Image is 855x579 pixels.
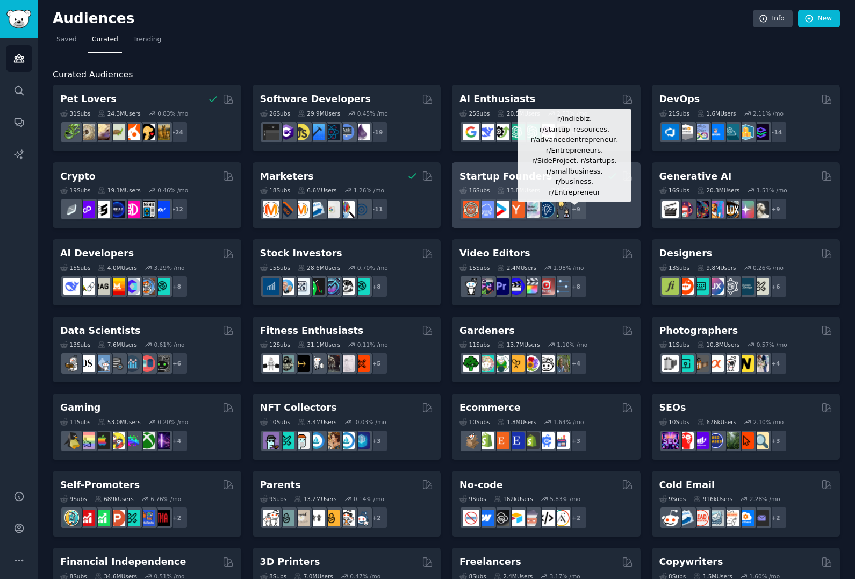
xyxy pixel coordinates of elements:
img: CozyGamers [78,432,95,449]
div: 9 Sub s [459,495,486,503]
div: + 14 [765,121,787,144]
img: dividends [263,278,279,295]
img: Emailmarketing [677,510,694,526]
div: 16 Sub s [459,187,490,194]
img: reviewmyshopify [523,432,540,449]
img: software [263,124,279,140]
img: defi_ [154,201,170,218]
h2: AI Developers [60,247,134,260]
div: 676k Users [697,418,736,426]
img: Docker_DevOps [692,124,709,140]
img: OnlineMarketing [353,201,370,218]
img: AItoolsCatalog [493,124,509,140]
img: dalle2 [677,201,694,218]
div: 0.11 % /mo [357,341,388,348]
img: ethstaker [94,201,110,218]
div: 916k Users [693,495,732,503]
div: 19 Sub s [60,187,90,194]
img: GardeningUK [508,355,525,372]
img: finalcutpro [523,278,540,295]
img: herpetology [63,124,80,140]
img: data [154,355,170,372]
div: 11 Sub s [459,341,490,348]
img: PetAdvice [139,124,155,140]
div: + 3 [365,430,388,452]
img: The_SEO [752,432,769,449]
img: ProductHunters [109,510,125,526]
div: + 2 [365,506,388,529]
img: AppIdeas [63,510,80,526]
img: LeadGeneration [692,510,709,526]
img: Local_SEO [722,432,739,449]
div: + 2 [166,506,188,529]
img: TechSEO [677,432,694,449]
h2: Generative AI [659,170,732,183]
div: 15 Sub s [60,264,90,271]
img: statistics [94,355,110,372]
img: chatgpt_promptDesign [508,124,525,140]
img: turtle [109,124,125,140]
h2: Gardeners [459,324,515,338]
h2: Gaming [60,401,100,414]
img: b2b_sales [722,510,739,526]
div: 2.28 % /mo [750,495,780,503]
div: 12 Sub s [260,341,290,348]
img: streetphotography [677,355,694,372]
img: cockatiel [124,124,140,140]
div: 162k Users [494,495,533,503]
img: ballpython [78,124,95,140]
img: analytics [124,355,140,372]
a: Trending [130,31,165,53]
img: physicaltherapy [338,355,355,372]
img: indiehackers [523,201,540,218]
img: SingleParents [278,510,294,526]
div: 26 Sub s [260,110,290,117]
img: bigseo [278,201,294,218]
img: SEO_Digital_Marketing [662,432,679,449]
img: GYM [263,355,279,372]
img: learnjavascript [293,124,310,140]
img: GoogleGeminiAI [463,124,479,140]
img: DevOpsLinks [707,124,724,140]
h2: NFT Collectors [260,401,337,414]
div: 0.20 % /mo [157,418,188,426]
img: googleads [323,201,340,218]
img: AIDevelopersSociety [154,278,170,295]
h2: Fitness Enthusiasts [260,324,364,338]
img: selfpromotion [94,510,110,526]
img: beyondthebump [293,510,310,526]
div: + 5 [365,352,388,375]
div: 0.70 % /mo [357,264,388,271]
img: TwitchStreaming [154,432,170,449]
img: NewParents [323,510,340,526]
img: ecommerce_growth [553,432,570,449]
img: SEO_cases [707,432,724,449]
img: B2BSaaS [737,510,754,526]
div: 1.6M Users [697,110,736,117]
div: 13 Sub s [60,341,90,348]
div: 2.53 % /mo [557,110,587,117]
img: XboxGamers [139,432,155,449]
div: + 4 [765,352,787,375]
img: aws_cdk [737,124,754,140]
img: GamerPals [109,432,125,449]
img: Trading [308,278,325,295]
div: + 4 [565,352,587,375]
img: DigitalItems [353,432,370,449]
img: dropship [463,432,479,449]
img: NFTExchange [263,432,279,449]
img: learndesign [737,278,754,295]
img: logodesign [677,278,694,295]
img: UI_Design [692,278,709,295]
div: 6.6M Users [298,187,337,194]
h2: SEOs [659,401,686,414]
img: platformengineering [722,124,739,140]
img: macgaming [94,432,110,449]
h2: DevOps [659,92,700,106]
div: + 3 [565,430,587,452]
img: Emailmarketing [308,201,325,218]
img: SonyAlpha [707,355,724,372]
div: 10 Sub s [260,418,290,426]
img: ecommercemarketing [538,432,555,449]
div: 28.6M Users [298,264,340,271]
